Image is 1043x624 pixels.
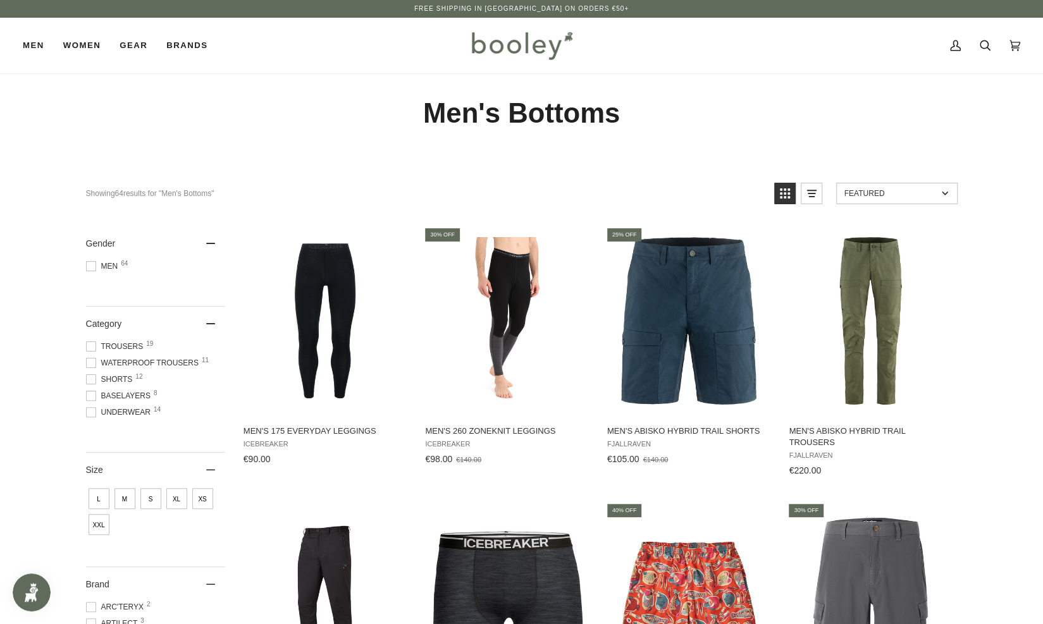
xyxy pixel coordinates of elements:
[242,237,409,405] img: Icebreaker Men's 175 Everyday Leggings Black - Booley Galway
[425,228,460,242] div: 30% off
[774,183,796,204] a: View grid mode
[789,504,824,517] div: 30% off
[423,226,591,469] a: Men's 260 ZoneKnit Leggings
[456,456,481,463] span: €140.00
[607,440,771,448] span: Fjallraven
[86,374,137,385] span: Shorts
[86,238,116,248] span: Gender
[140,488,161,509] span: Size: S
[86,601,147,613] span: Arc'teryx
[607,504,642,517] div: 40% off
[844,189,937,198] span: Featured
[643,456,668,463] span: €140.00
[86,260,122,272] span: Men
[23,18,54,73] a: Men
[244,425,407,437] span: Men's 175 Everyday Leggings
[147,601,151,608] span: 2
[789,425,953,448] span: Men's Abisko Hybrid Trail Trousers
[54,18,110,73] a: Women
[146,341,153,347] span: 19
[120,39,147,52] span: Gear
[836,183,958,204] a: Sort options
[789,451,953,460] span: Fjallraven
[86,341,147,352] span: Trousers
[154,390,157,396] span: 8
[423,237,591,405] img: Icebreaker Men's 260 ZoneKnit Leggings Black / Jet Heather - Booley Galway
[166,488,187,509] span: Size: XL
[192,488,213,509] span: Size: XS
[86,465,103,475] span: Size
[115,189,123,198] b: 64
[607,425,771,437] span: Men's Abisko Hybrid Trail Shorts
[89,488,109,509] span: Size: L
[140,618,144,624] span: 3
[425,440,589,448] span: Icebreaker
[86,407,154,418] span: Underwear
[86,357,202,369] span: Waterproof Trousers
[114,488,135,509] span: Size: M
[605,226,773,469] a: Men's Abisko Hybrid Trail Shorts
[801,183,822,204] a: View list mode
[425,425,589,437] span: Men's 260 ZoneKnit Leggings
[63,39,101,52] span: Women
[86,579,109,589] span: Brand
[466,27,577,64] img: Booley
[166,39,207,52] span: Brands
[23,39,44,52] span: Men
[607,454,639,464] span: €105.00
[135,374,142,380] span: 12
[121,260,128,267] span: 64
[414,4,629,14] p: Free Shipping in [GEOGRAPHIC_DATA] on Orders €50+
[157,18,217,73] a: Brands
[242,226,409,469] a: Men's 175 Everyday Leggings
[86,183,765,204] div: Showing results for "Men's Bottoms"
[89,514,109,535] span: Size: XXL
[244,440,407,448] span: Icebreaker
[86,96,958,131] h1: Men's Bottoms
[86,319,122,329] span: Category
[607,228,642,242] div: 25% off
[787,237,954,405] img: Fjallraven Men's Abisko Hybrid Trail Trousers Laurel Green - Booley Galway
[154,407,161,413] span: 14
[425,454,452,464] span: €98.00
[86,390,154,401] span: Baselayers
[202,357,209,364] span: 11
[13,573,51,611] iframe: Button to open loyalty program pop-up
[787,226,954,480] a: Men's Abisko Hybrid Trail Trousers
[789,465,821,475] span: €220.00
[244,454,271,464] span: €90.00
[605,237,773,405] img: Fjallraven Men's Abisko Hybrid Trail Shorts Navy - Booley Galway
[110,18,157,73] a: Gear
